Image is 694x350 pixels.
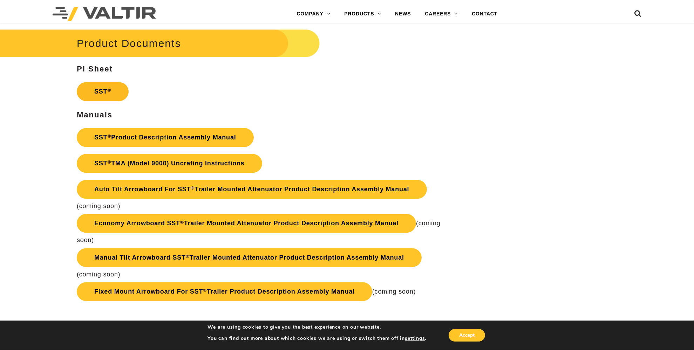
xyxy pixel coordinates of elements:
a: PRODUCTS [337,7,388,21]
p: (coming soon) (coming soon) (coming soon) (coming soon) [77,124,444,304]
a: CAREERS [418,7,465,21]
button: settings [405,335,425,342]
p: We are using cookies to give you the best experience on our website. [207,324,426,330]
sup: ® [180,220,184,225]
strong: Manuals [77,110,113,119]
strong: PI Sheet [77,64,113,73]
a: Auto Tilt Arrowboard For SST®Trailer Mounted Attenuator Product Description Assembly Manual [77,180,427,199]
sup: ® [186,254,190,259]
a: Economy Arrowboard SST®Trailer Mounted Attenuator Product Description Assembly Manual [77,214,416,233]
a: Manual Tilt Arrowboard SST®Trailer Mounted Attenuator Product Description Assembly Manual [77,248,422,267]
a: SST® [77,82,129,101]
a: CONTACT [465,7,504,21]
sup: ® [191,185,195,191]
sup: ® [107,159,111,165]
a: Fixed Mount Arrowboard For SST®Trailer Product Description Assembly Manual [77,282,372,301]
img: Valtir [53,7,156,21]
a: COMPANY [290,7,338,21]
a: SST®Product Description Assembly Manual [77,128,254,147]
button: Accept [449,329,485,342]
a: NEWS [388,7,418,21]
sup: ® [203,288,207,293]
a: SST®TMA (Model 9000) Uncrating Instructions [77,154,262,173]
sup: ® [107,88,111,93]
sup: ® [107,133,111,139]
p: You can find out more about which cookies we are using or switch them off in . [207,335,426,342]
